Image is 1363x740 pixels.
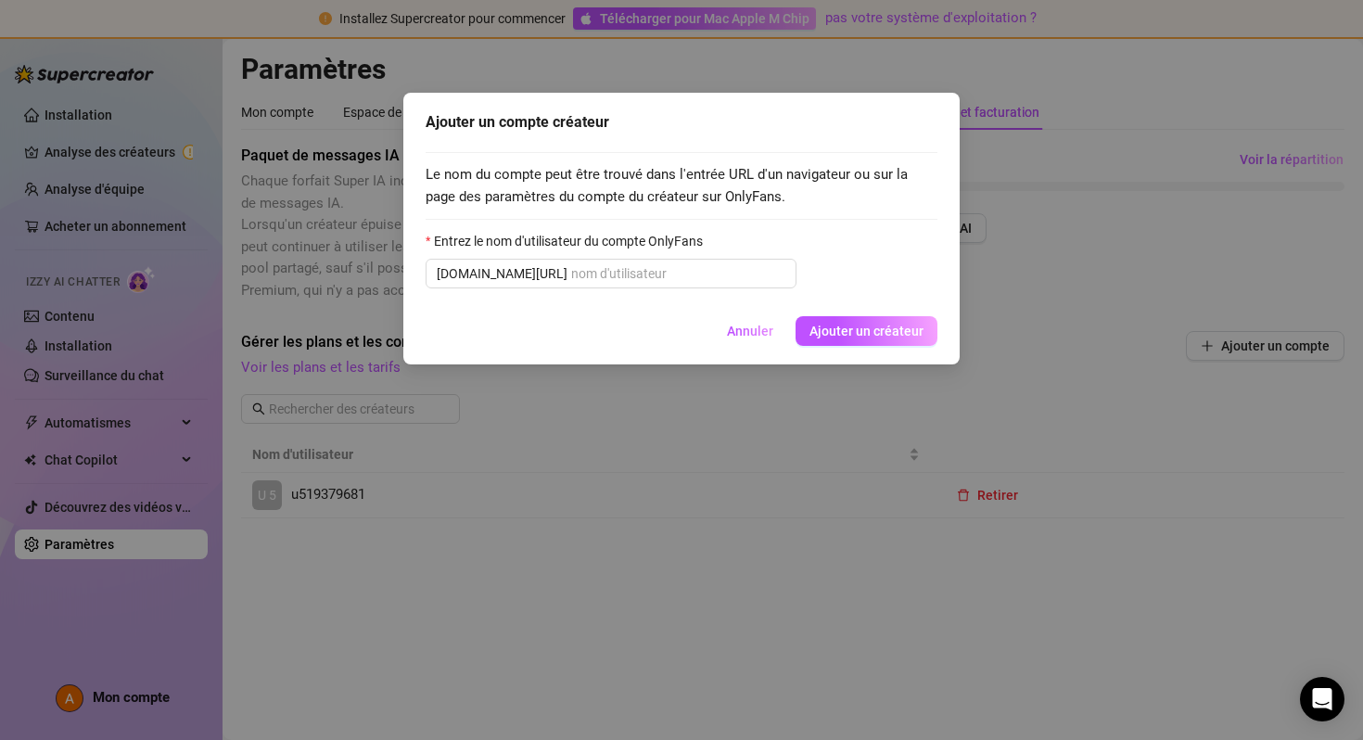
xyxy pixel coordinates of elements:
font: Entrez le nom d'utilisateur du compte OnlyFans [434,234,703,249]
label: Entrez le nom d'utilisateur du compte OnlyFans [426,231,715,251]
font: Annuler [727,324,773,338]
div: Ouvrir Intercom Messenger [1300,677,1344,721]
button: Ajouter un créateur [796,316,937,346]
font: Ajouter un créateur [809,324,924,338]
font: [DOMAIN_NAME][URL] [437,266,567,281]
button: Annuler [712,316,788,346]
font: Ajouter un compte créateur [426,113,609,131]
font: Le nom du compte peut être trouvé dans l'entrée URL d'un navigateur ou sur la page des paramètres... [426,166,908,205]
input: Entrez le nom d'utilisateur du compte OnlyFans [571,263,785,284]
